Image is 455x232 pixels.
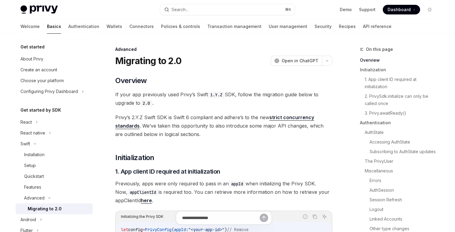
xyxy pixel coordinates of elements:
[129,19,154,34] a: Connectors
[24,151,45,158] div: Installation
[314,19,332,34] a: Security
[115,167,220,176] span: 1. App client ID required at initialization
[16,86,93,97] button: Configuring Privy Dashboard
[16,54,93,64] a: About Privy
[16,193,93,203] button: Advanced
[172,6,188,13] div: Search...
[141,197,152,204] a: here
[115,153,154,162] span: Initialization
[20,55,43,63] div: About Privy
[161,19,200,34] a: Policies & controls
[360,205,439,214] a: Logout
[339,19,356,34] a: Recipes
[16,149,93,160] a: Installation
[47,19,61,34] a: Basics
[360,156,439,166] a: The PrivyUser
[28,205,62,212] div: Migrating to 2.0
[20,5,58,14] img: light logo
[360,147,439,156] a: Subscribing to AuthState updates
[20,66,57,73] div: Create an account
[16,171,93,182] a: Quickstart
[425,5,435,14] button: Toggle dark mode
[208,91,225,98] code: 1.Y.Z
[68,19,99,34] a: Authentication
[360,108,439,118] a: 3. Privy.awaitReady()
[20,216,36,223] div: Android
[360,137,439,147] a: Accessing AuthState
[20,19,40,34] a: Welcome
[115,113,332,138] span: Privy’s 2.Y.Z Swift SDK is Swift 6 compliant and adhere’s to the new . We’ve taken this opportuni...
[360,55,439,65] a: Overview
[360,185,439,195] a: AuthSession
[383,5,420,14] a: Dashboard
[20,107,61,114] h5: Get started by SDK
[24,173,44,180] div: Quickstart
[271,56,322,66] button: Open in ChatGPT
[360,214,439,224] a: Linked Accounts
[115,55,181,66] h1: Migrating to 2.0
[340,7,352,13] a: Demo
[20,43,45,51] h5: Get started
[269,19,307,34] a: User management
[24,162,36,169] div: Setup
[16,128,93,138] button: React native
[115,90,332,107] span: If your app previously used Privy’s Swift SDK, follow the migration guide below to upgrade to .
[24,194,45,202] div: Advanced
[388,7,411,13] span: Dashboard
[360,75,439,91] a: 1. App client ID required at initialization
[282,58,318,64] span: Open in ChatGPT
[127,189,159,196] code: appClientId
[20,140,30,147] div: Swift
[260,214,268,222] button: Send message
[16,138,93,149] button: Swift
[140,100,152,107] code: 2.0
[360,176,439,185] a: Errors
[16,182,93,193] a: Features
[360,65,439,75] a: Initialization
[115,46,332,52] div: Advanced
[359,7,376,13] a: Support
[16,203,93,214] a: Migrating to 2.0
[107,19,122,34] a: Wallets
[160,4,295,15] button: Search...⌘K
[360,166,439,176] a: Miscellaneous
[366,46,393,53] span: On this page
[16,64,93,75] a: Create an account
[20,88,78,95] div: Configuring Privy Dashboard
[115,179,332,205] span: Previously, apps were only required to pass in an when initializing the Privy SDK. Now, is requir...
[20,77,64,84] div: Choose your platform
[207,19,262,34] a: Transaction management
[20,129,45,137] div: React native
[229,181,246,187] code: appId
[24,184,41,191] div: Features
[16,75,93,86] a: Choose your platform
[360,195,439,205] a: Session Refresh
[360,91,439,108] a: 2. PrivySdk.initialize can only be called once
[16,117,93,128] button: React
[20,119,32,126] div: React
[16,214,93,225] button: Android
[16,160,93,171] a: Setup
[360,118,439,128] a: Authentication
[363,19,392,34] a: API reference
[182,211,260,224] input: Ask a question...
[115,76,147,85] span: Overview
[360,128,439,137] a: AuthState
[285,7,291,12] span: ⌘ K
